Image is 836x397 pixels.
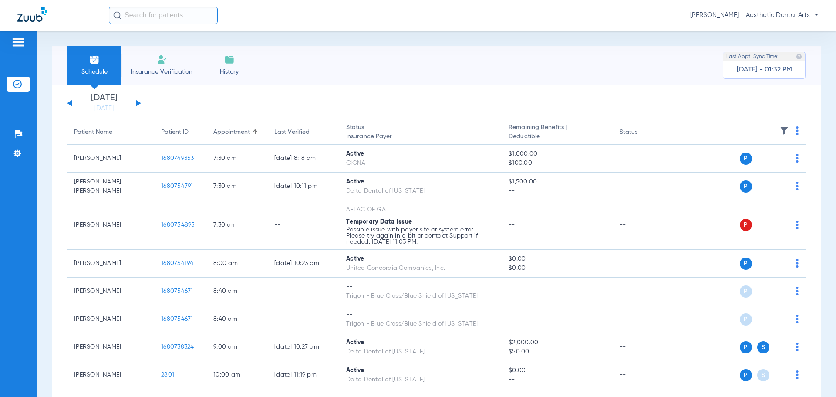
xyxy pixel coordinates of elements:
[613,200,671,250] td: --
[346,132,495,141] span: Insurance Payer
[613,145,671,173] td: --
[161,222,195,228] span: 1680754895
[267,173,339,200] td: [DATE] 10:11 PM
[67,333,154,361] td: [PERSON_NAME]
[740,258,752,270] span: P
[67,200,154,250] td: [PERSON_NAME]
[509,159,605,168] span: $100.00
[509,264,605,273] span: $0.00
[267,145,339,173] td: [DATE] 8:18 AM
[509,177,605,187] span: $1,500.00
[224,54,235,65] img: History
[509,222,515,228] span: --
[509,254,605,264] span: $0.00
[128,68,196,76] span: Insurance Verification
[792,355,836,397] iframe: Chat Widget
[346,310,495,319] div: --
[509,316,515,322] span: --
[796,154,799,163] img: group-dot-blue.svg
[346,319,495,329] div: Trigon - Blue Cross/Blue Shield of [US_STATE]
[346,292,495,301] div: Trigon - Blue Cross/Blue Shield of [US_STATE]
[346,375,495,384] div: Delta Dental of [US_STATE]
[209,68,250,76] span: History
[339,120,502,145] th: Status |
[67,305,154,333] td: [PERSON_NAME]
[740,369,752,381] span: P
[509,338,605,347] span: $2,000.00
[206,250,267,278] td: 8:00 AM
[757,341,769,353] span: S
[346,366,495,375] div: Active
[509,187,605,196] span: --
[509,366,605,375] span: $0.00
[267,333,339,361] td: [DATE] 10:27 AM
[346,187,495,196] div: Delta Dental of [US_STATE]
[74,68,115,76] span: Schedule
[796,126,799,135] img: group-dot-blue.svg
[346,177,495,187] div: Active
[161,288,193,294] span: 1680754671
[67,250,154,278] td: [PERSON_NAME]
[74,128,112,137] div: Patient Name
[740,219,752,231] span: P
[796,343,799,351] img: group-dot-blue.svg
[109,7,218,24] input: Search for patients
[757,369,769,381] span: S
[509,347,605,356] span: $50.00
[509,288,515,294] span: --
[17,7,47,22] img: Zuub Logo
[726,52,779,61] span: Last Appt. Sync Time:
[613,278,671,305] td: --
[11,37,25,48] img: hamburger-icon
[206,278,267,305] td: 8:40 AM
[740,153,752,165] span: P
[206,361,267,389] td: 10:00 AM
[67,361,154,389] td: [PERSON_NAME]
[346,205,495,214] div: AFLAC OF GA
[346,338,495,347] div: Active
[346,227,495,245] p: Possible issue with payer site or system error. Please try again in a bit or contact Support if n...
[161,155,194,161] span: 1680749353
[89,54,100,65] img: Schedule
[613,250,671,278] td: --
[690,11,819,20] span: [PERSON_NAME] - Aesthetic Dental Arts
[161,183,193,189] span: 1680754791
[161,372,174,378] span: 2801
[740,180,752,193] span: P
[346,282,495,292] div: --
[737,65,792,74] span: [DATE] - 01:32 PM
[206,200,267,250] td: 7:30 AM
[161,344,194,350] span: 1680738324
[509,375,605,384] span: --
[206,333,267,361] td: 9:00 AM
[509,149,605,159] span: $1,000.00
[67,278,154,305] td: [PERSON_NAME]
[346,159,495,168] div: CIGNA
[613,361,671,389] td: --
[161,260,194,266] span: 1680754194
[502,120,612,145] th: Remaining Benefits |
[67,173,154,200] td: [PERSON_NAME] [PERSON_NAME]
[161,128,189,137] div: Patient ID
[157,54,167,65] img: Manual Insurance Verification
[274,128,310,137] div: Last Verified
[613,305,671,333] td: --
[213,128,250,137] div: Appointment
[78,94,130,113] li: [DATE]
[796,259,799,268] img: group-dot-blue.svg
[796,315,799,323] img: group-dot-blue.svg
[274,128,332,137] div: Last Verified
[796,182,799,190] img: group-dot-blue.svg
[796,287,799,295] img: group-dot-blue.svg
[346,347,495,356] div: Delta Dental of [US_STATE]
[267,200,339,250] td: --
[161,316,193,322] span: 1680754671
[74,128,147,137] div: Patient Name
[267,250,339,278] td: [DATE] 10:23 PM
[346,254,495,264] div: Active
[78,104,130,113] a: [DATE]
[780,126,789,135] img: filter.svg
[613,173,671,200] td: --
[113,11,121,19] img: Search Icon
[267,305,339,333] td: --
